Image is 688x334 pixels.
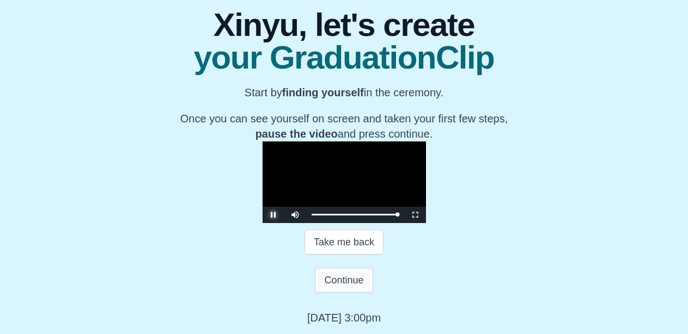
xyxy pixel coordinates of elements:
p: [DATE] 3:00pm [307,310,381,325]
button: Continue [315,268,373,293]
button: Fullscreen [404,207,426,223]
div: Progress Bar [312,214,399,215]
p: Once you can see yourself on screen and taken your first few steps, and press continue. [180,111,508,141]
b: finding yourself [282,86,364,98]
button: Take me back [305,230,383,255]
b: pause the video [255,128,338,140]
p: Start by in the ceremony. [180,85,508,100]
button: Mute [284,207,306,223]
div: Video Player [263,141,426,223]
button: Pause [263,207,284,223]
span: Xinyu, let's create [180,9,508,41]
span: your GraduationClip [180,41,508,74]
